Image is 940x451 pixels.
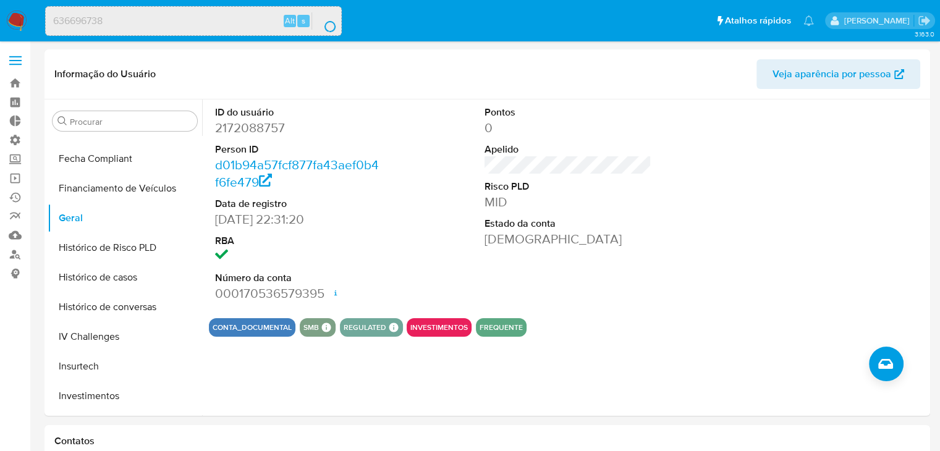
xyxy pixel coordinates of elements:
button: Investimentos [48,381,202,411]
dt: Data de registro [215,197,383,211]
button: Histórico de Risco PLD [48,233,202,263]
h1: Informação do Usuário [54,68,156,80]
dt: Número da conta [215,271,383,285]
button: Items [48,411,202,440]
button: Histórico de conversas [48,292,202,322]
button: search-icon [311,12,337,30]
dd: [DATE] 22:31:20 [215,211,383,228]
dd: 0 [485,119,652,137]
dd: 2172088757 [215,119,383,137]
button: Financiamento de Veículos [48,174,202,203]
dt: Person ID [215,143,383,156]
a: Notificações [803,15,814,26]
dt: RBA [215,234,383,248]
button: IV Challenges [48,322,202,352]
dt: Risco PLD [485,180,652,193]
dt: Pontos [485,106,652,119]
button: Fecha Compliant [48,144,202,174]
dd: 000170536579395 [215,285,383,302]
input: Pesquise usuários ou casos... [46,13,341,29]
button: Geral [48,203,202,233]
span: s [302,15,305,27]
button: Histórico de casos [48,263,202,292]
dt: Apelido [485,143,652,156]
button: Insurtech [48,352,202,381]
span: Veja aparência por pessoa [773,59,891,89]
dt: ID do usuário [215,106,383,119]
dd: MID [485,193,652,211]
button: Procurar [57,116,67,126]
a: Sair [918,14,931,27]
a: d01b94a57fcf877fa43aef0b4f6fe479 [215,156,379,191]
span: Atalhos rápidos [725,14,791,27]
h1: Contatos [54,435,920,447]
dt: Estado da conta [485,217,652,230]
input: Procurar [70,116,192,127]
span: Alt [285,15,295,27]
button: Veja aparência por pessoa [756,59,920,89]
dd: [DEMOGRAPHIC_DATA] [485,230,652,248]
p: matias.logusso@mercadopago.com.br [844,15,913,27]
